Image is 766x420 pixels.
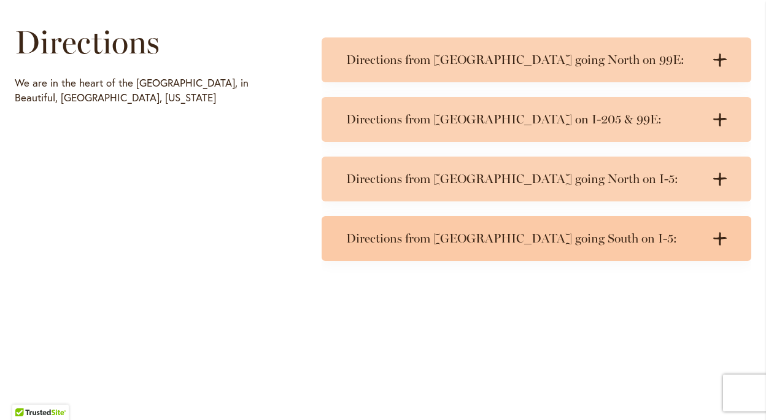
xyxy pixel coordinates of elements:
[346,231,702,246] h3: Directions from [GEOGRAPHIC_DATA] going South on I-5:
[322,157,751,201] summary: Directions from [GEOGRAPHIC_DATA] going North on I-5:
[346,52,702,68] h3: Directions from [GEOGRAPHIC_DATA] going North on 99E:
[346,171,702,187] h3: Directions from [GEOGRAPHIC_DATA] going North on I-5:
[322,37,751,82] summary: Directions from [GEOGRAPHIC_DATA] going North on 99E:
[322,97,751,142] summary: Directions from [GEOGRAPHIC_DATA] on I-205 & 99E:
[346,112,702,127] h3: Directions from [GEOGRAPHIC_DATA] on I-205 & 99E:
[322,216,751,261] summary: Directions from [GEOGRAPHIC_DATA] going South on I-5:
[15,76,286,105] p: We are in the heart of the [GEOGRAPHIC_DATA], in Beautiful, [GEOGRAPHIC_DATA], [US_STATE]
[15,24,286,61] h1: Directions
[15,111,286,326] iframe: Directions to Swan Island Dahlias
